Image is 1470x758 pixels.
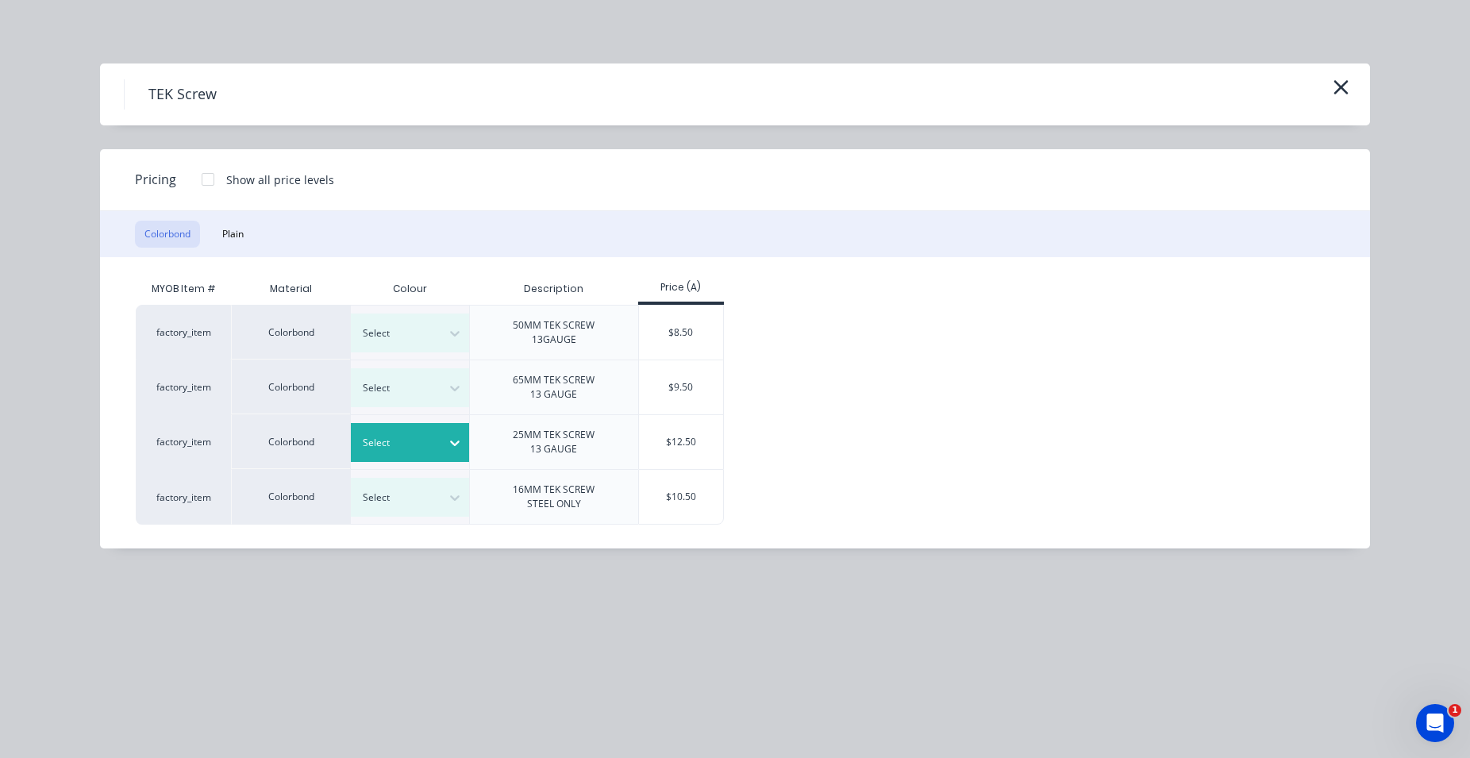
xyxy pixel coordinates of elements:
div: factory_item [136,469,231,525]
div: factory_item [136,360,231,414]
div: Colorbond [231,305,350,360]
button: Colorbond [135,221,200,248]
div: 16MM TEK SCREW STEEL ONLY [513,483,595,511]
div: 25MM TEK SCREW 13 GAUGE [513,428,595,456]
span: Pricing [135,170,176,189]
div: Price (A) [638,280,725,294]
div: 50MM TEK SCREW 13GAUGE [513,318,595,347]
div: $12.50 [639,415,724,469]
div: 65MM TEK SCREW 13 GAUGE [513,373,595,402]
div: Colorbond [231,360,350,414]
div: Colorbond [231,414,350,469]
h4: TEK Screw [124,79,241,110]
div: Colorbond [231,469,350,525]
div: $9.50 [639,360,724,414]
div: factory_item [136,305,231,360]
div: Description [511,269,596,309]
span: 1 [1449,704,1461,717]
div: Show all price levels [226,171,334,188]
button: Plain [213,221,253,248]
div: factory_item [136,414,231,469]
div: MYOB Item # [136,273,231,305]
div: Colour [350,273,469,305]
div: Material [231,273,350,305]
div: $10.50 [639,470,724,524]
div: $8.50 [639,306,724,360]
iframe: Intercom live chat [1416,704,1454,742]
